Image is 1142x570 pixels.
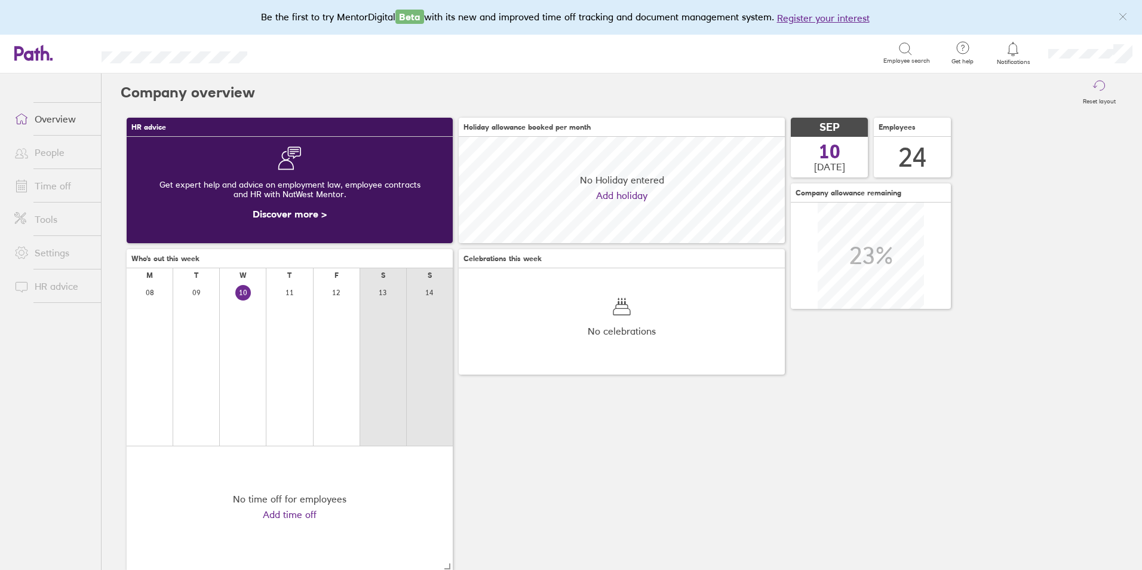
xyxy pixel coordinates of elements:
span: 10 [819,142,840,161]
div: T [287,271,291,280]
span: Notifications [994,59,1033,66]
div: S [428,271,432,280]
a: People [5,140,101,164]
a: Add time off [263,509,317,520]
h2: Company overview [121,73,255,112]
div: W [240,271,247,280]
div: Search [280,47,310,58]
a: Settings [5,241,101,265]
div: M [146,271,153,280]
label: Reset layout [1076,94,1123,105]
span: HR advice [131,123,166,131]
button: Reset layout [1076,73,1123,112]
span: No celebrations [588,326,656,336]
div: 24 [898,142,927,173]
div: Be the first to try MentorDigital with its new and improved time off tracking and document manage... [261,10,882,25]
div: S [381,271,385,280]
a: Discover more > [253,208,327,220]
span: Get help [943,58,982,65]
button: Register your interest [777,11,870,25]
div: F [334,271,339,280]
a: Add holiday [596,190,647,201]
span: [DATE] [814,161,845,172]
span: Company allowance remaining [796,189,901,197]
a: Overview [5,107,101,131]
div: T [194,271,198,280]
a: Tools [5,207,101,231]
span: Celebrations this week [463,255,542,263]
a: HR advice [5,274,101,298]
a: Notifications [994,41,1033,66]
span: Holiday allowance booked per month [463,123,591,131]
div: No time off for employees [233,494,346,504]
span: Beta [395,10,424,24]
span: No Holiday entered [580,174,664,185]
span: Employee search [883,57,930,65]
span: Who's out this week [131,255,199,263]
span: SEP [819,121,840,134]
a: Time off [5,174,101,198]
span: Employees [879,123,916,131]
div: Get expert help and advice on employment law, employee contracts and HR with NatWest Mentor. [136,170,443,209]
